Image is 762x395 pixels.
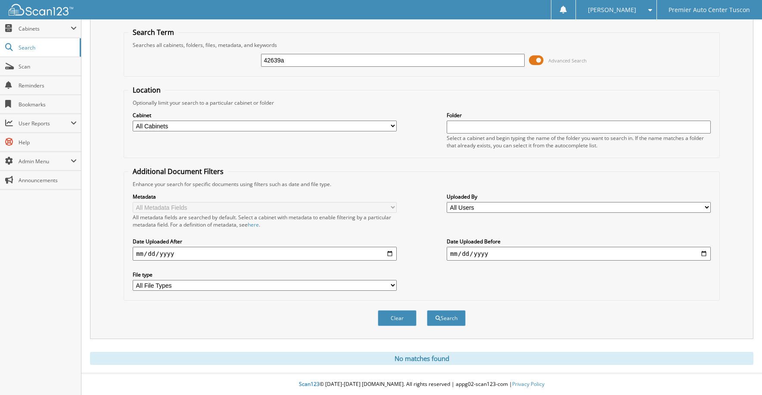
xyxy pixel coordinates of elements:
span: Premier Auto Center Tuscon [669,7,750,12]
span: Admin Menu [19,158,71,165]
label: Date Uploaded Before [447,238,711,245]
legend: Additional Document Filters [128,167,228,176]
a: Privacy Policy [512,380,544,388]
span: Reminders [19,82,77,89]
span: Search [19,44,75,51]
div: Searches all cabinets, folders, files, metadata, and keywords [128,41,715,49]
label: File type [133,271,397,278]
label: Cabinet [133,112,397,119]
span: [PERSON_NAME] [588,7,636,12]
div: All metadata fields are searched by default. Select a cabinet with metadata to enable filtering b... [133,214,397,228]
span: Advanced Search [548,57,587,64]
div: Enhance your search for specific documents using filters such as date and file type. [128,180,715,188]
span: Announcements [19,177,77,184]
span: Scan [19,63,77,70]
label: Date Uploaded After [133,238,397,245]
img: scan123-logo-white.svg [9,4,73,16]
input: end [447,247,711,261]
iframe: Chat Widget [719,354,762,395]
input: start [133,247,397,261]
span: Bookmarks [19,101,77,108]
a: here [248,221,259,228]
div: No matches found [90,352,753,365]
label: Folder [447,112,711,119]
div: Optionally limit your search to a particular cabinet or folder [128,99,715,106]
legend: Location [128,85,165,95]
label: Metadata [133,193,397,200]
span: Scan123 [299,380,320,388]
legend: Search Term [128,28,178,37]
button: Search [427,310,466,326]
span: User Reports [19,120,71,127]
button: Clear [378,310,417,326]
label: Uploaded By [447,193,711,200]
div: © [DATE]-[DATE] [DOMAIN_NAME]. All rights reserved | appg02-scan123-com | [81,374,762,395]
div: Select a cabinet and begin typing the name of the folder you want to search in. If the name match... [447,134,711,149]
span: Help [19,139,77,146]
span: Cabinets [19,25,71,32]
